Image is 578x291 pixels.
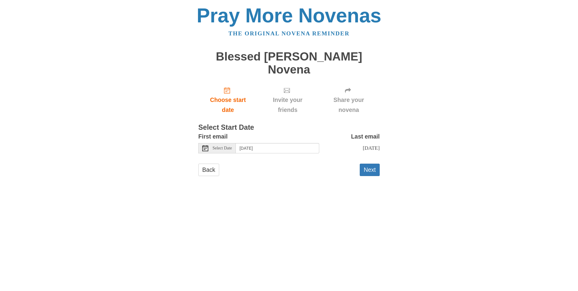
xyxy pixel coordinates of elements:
div: Click "Next" to confirm your start date first. [318,82,380,118]
a: Choose start date [198,82,258,118]
span: Invite your friends [264,95,312,115]
span: Share your novena [324,95,374,115]
button: Next [360,164,380,176]
a: The original novena reminder [229,30,350,37]
span: Choose start date [204,95,252,115]
h1: Blessed [PERSON_NAME] Novena [198,50,380,76]
label: First email [198,132,228,142]
span: [DATE] [363,145,380,151]
span: Select Date [213,146,232,150]
h3: Select Start Date [198,124,380,132]
a: Back [198,164,219,176]
a: Pray More Novenas [197,4,382,27]
label: Last email [351,132,380,142]
div: Click "Next" to confirm your start date first. [258,82,318,118]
